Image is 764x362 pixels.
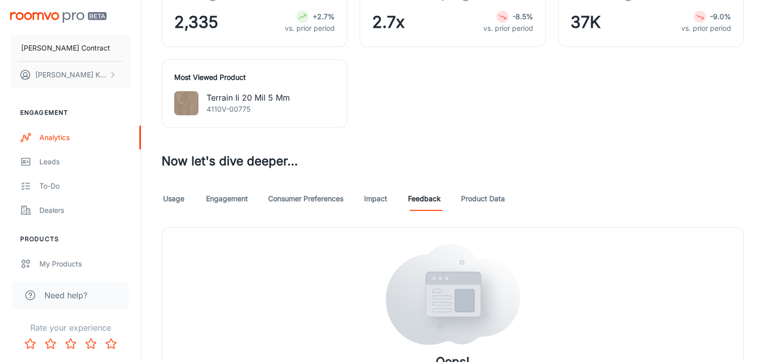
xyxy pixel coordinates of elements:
p: vs. prior period [681,23,731,34]
button: Rate 3 star [61,334,81,354]
button: Rate 4 star [81,334,101,354]
p: vs. prior period [285,23,335,34]
p: Terrain Ii 20 Mil 5 Mm [207,92,290,104]
a: Usage [162,187,186,211]
span: Need help? [44,289,87,301]
strong: -9.0% [710,12,731,21]
a: Consumer Preferences [268,187,343,211]
div: My Products [39,258,131,269]
span: 2,335 [174,10,218,34]
div: Dealers [39,205,131,216]
p: Rate your experience [8,322,133,334]
button: [PERSON_NAME] Contract [10,35,131,61]
img: Roomvo PRO Beta [10,12,107,23]
span: 2.7x [372,10,404,34]
button: [PERSON_NAME] Kagwisa [10,62,131,88]
p: [PERSON_NAME] Contract [21,42,110,54]
div: Leads [39,156,131,167]
a: Engagement [206,187,248,211]
a: Impact [364,187,388,211]
p: vs. prior period [483,23,533,34]
strong: +2.7% [313,12,335,21]
div: Analytics [39,132,131,143]
strong: -8.5% [513,12,533,21]
div: To-do [39,180,131,192]
h4: Most Viewed Product [174,72,335,83]
p: 4110V-00775 [207,104,290,115]
p: [PERSON_NAME] Kagwisa [35,69,107,80]
span: 37K [571,10,601,34]
button: Rate 1 star [20,334,40,354]
a: Feedback [408,187,441,211]
h3: Now let's dive deeper... [162,152,744,170]
img: image shape [386,244,520,345]
button: Rate 5 star [101,334,121,354]
a: Product Data [461,187,505,211]
button: Rate 2 star [40,334,61,354]
img: Terrain Ii 20 Mil 5 Mm [174,91,198,115]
